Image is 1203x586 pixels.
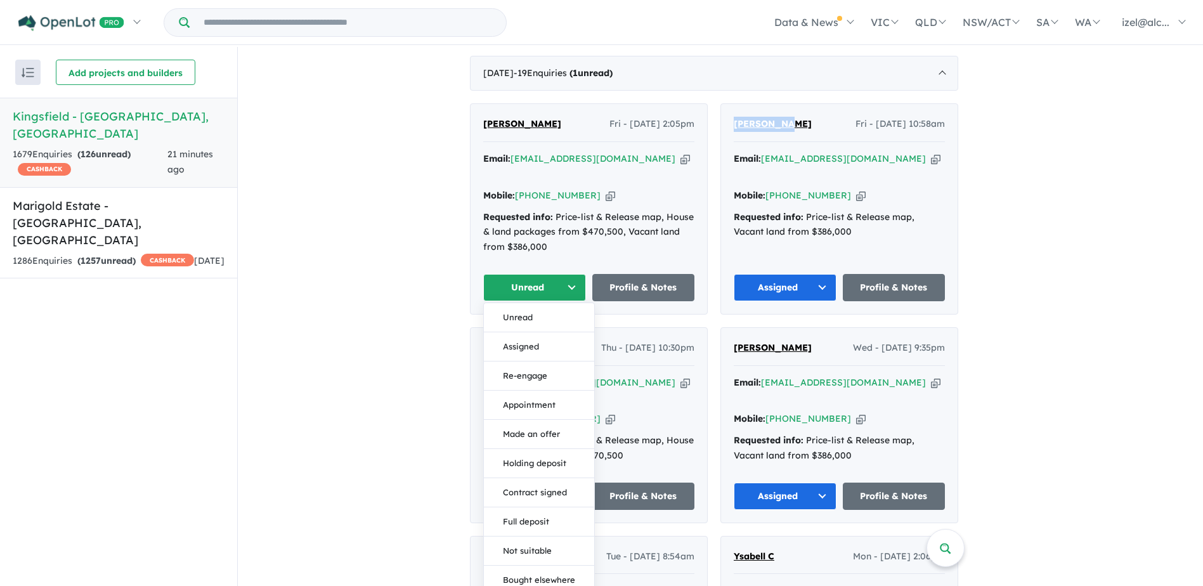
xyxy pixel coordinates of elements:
[843,483,946,510] a: Profile & Notes
[167,148,213,175] span: 21 minutes ago
[856,412,866,426] button: Copy
[734,341,812,356] a: [PERSON_NAME]
[592,274,695,301] a: Profile & Notes
[734,190,765,201] strong: Mobile:
[484,332,594,361] button: Assigned
[483,210,694,255] div: Price-list & Release map, House & land packages from $470,500, Vacant land from $386,000
[77,148,131,160] strong: ( unread)
[931,376,940,389] button: Copy
[77,255,136,266] strong: ( unread)
[483,190,515,201] strong: Mobile:
[56,60,195,85] button: Add projects and builders
[483,153,510,164] strong: Email:
[606,189,615,202] button: Copy
[761,377,926,388] a: [EMAIL_ADDRESS][DOMAIN_NAME]
[734,274,836,301] button: Assigned
[734,433,945,464] div: Price-list & Release map, Vacant land from $386,000
[484,507,594,537] button: Full deposit
[484,361,594,391] button: Re-engage
[609,117,694,132] span: Fri - [DATE] 2:05pm
[510,153,675,164] a: [EMAIL_ADDRESS][DOMAIN_NAME]
[483,274,586,301] button: Unread
[734,342,812,353] span: [PERSON_NAME]
[734,211,803,223] strong: Requested info:
[734,153,761,164] strong: Email:
[734,210,945,240] div: Price-list & Release map, Vacant land from $386,000
[192,9,504,36] input: Try estate name, suburb, builder or developer
[483,118,561,129] span: [PERSON_NAME]
[514,67,613,79] span: - 19 Enquir ies
[194,255,224,266] span: [DATE]
[483,211,553,223] strong: Requested info:
[18,15,124,31] img: Openlot PRO Logo White
[141,254,194,266] span: CASHBACK
[13,254,194,269] div: 1286 Enquir ies
[606,549,694,564] span: Tue - [DATE] 8:54am
[13,108,224,142] h5: Kingsfield - [GEOGRAPHIC_DATA] , [GEOGRAPHIC_DATA]
[22,68,34,77] img: sort.svg
[734,118,812,129] span: [PERSON_NAME]
[856,189,866,202] button: Copy
[515,190,601,201] a: [PHONE_NUMBER]
[734,377,761,388] strong: Email:
[484,478,594,507] button: Contract signed
[1122,16,1169,29] span: izel@alc...
[734,434,803,446] strong: Requested info:
[484,420,594,449] button: Made an offer
[484,537,594,566] button: Not suitable
[483,117,561,132] a: [PERSON_NAME]
[680,376,690,389] button: Copy
[734,117,812,132] a: [PERSON_NAME]
[569,67,613,79] strong: ( unread)
[765,190,851,201] a: [PHONE_NUMBER]
[761,153,926,164] a: [EMAIL_ADDRESS][DOMAIN_NAME]
[573,67,578,79] span: 1
[680,152,690,166] button: Copy
[853,549,945,564] span: Mon - [DATE] 2:06pm
[855,117,945,132] span: Fri - [DATE] 10:58am
[484,303,594,332] button: Unread
[81,255,101,266] span: 1257
[18,163,71,176] span: CASHBACK
[843,274,946,301] a: Profile & Notes
[734,413,765,424] strong: Mobile:
[734,549,774,564] a: Ysabell C
[931,152,940,166] button: Copy
[592,483,695,510] a: Profile & Notes
[484,391,594,420] button: Appointment
[765,413,851,424] a: [PHONE_NUMBER]
[81,148,96,160] span: 126
[601,341,694,356] span: Thu - [DATE] 10:30pm
[13,197,224,249] h5: Marigold Estate - [GEOGRAPHIC_DATA] , [GEOGRAPHIC_DATA]
[484,449,594,478] button: Holding deposit
[734,483,836,510] button: Assigned
[853,341,945,356] span: Wed - [DATE] 9:35pm
[606,412,615,426] button: Copy
[734,550,774,562] span: Ysabell C
[470,56,958,91] div: [DATE]
[13,147,167,178] div: 1679 Enquir ies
